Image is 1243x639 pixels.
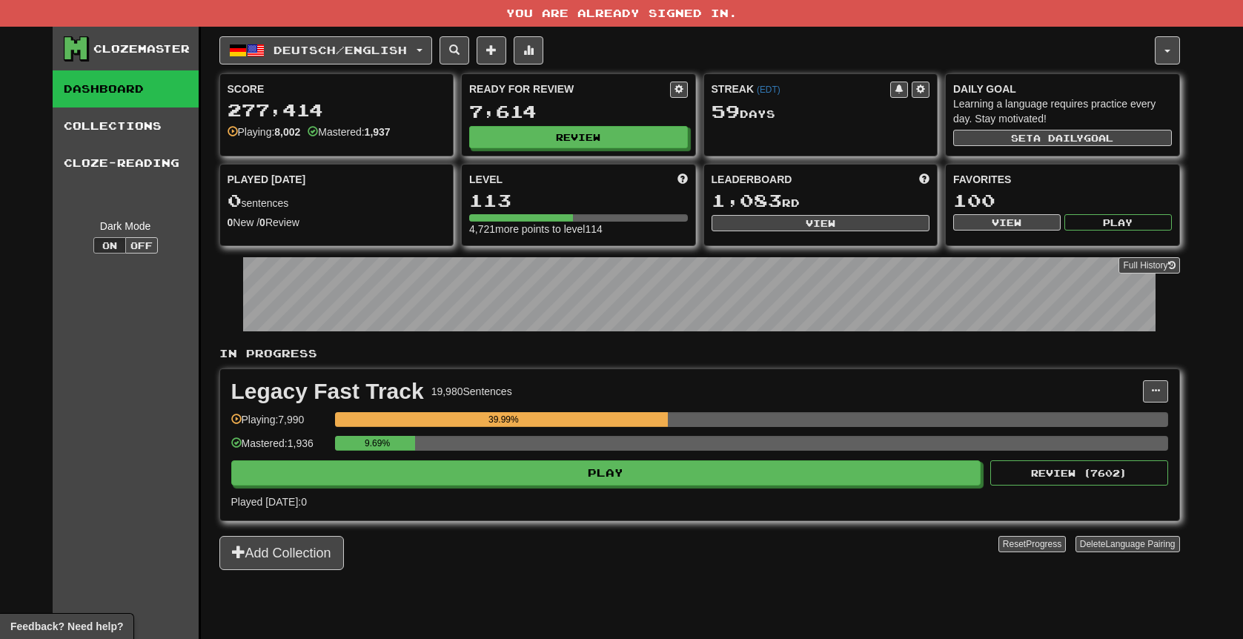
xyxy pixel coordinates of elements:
[469,222,688,236] div: 4,721 more points to level 114
[953,214,1061,231] button: View
[953,191,1172,210] div: 100
[990,460,1168,486] button: Review (7602)
[64,219,188,234] div: Dark Mode
[469,172,503,187] span: Level
[712,172,792,187] span: Leaderboard
[712,82,891,96] div: Streak
[998,536,1066,552] button: ResetProgress
[712,191,930,211] div: rd
[274,44,407,56] span: Deutsch / English
[228,82,446,96] div: Score
[10,619,123,634] span: Open feedback widget
[53,145,199,182] a: Cloze-Reading
[469,82,670,96] div: Ready for Review
[219,536,344,570] button: Add Collection
[953,172,1172,187] div: Favorites
[228,216,233,228] strong: 0
[1075,536,1180,552] button: DeleteLanguage Pairing
[757,85,780,95] a: (EDT)
[274,126,300,138] strong: 8,002
[231,496,307,508] span: Played [DATE]: 0
[712,101,740,122] span: 59
[712,190,782,211] span: 1,083
[440,36,469,64] button: Search sentences
[1033,133,1084,143] span: a daily
[231,380,424,403] div: Legacy Fast Track
[469,191,688,210] div: 113
[953,82,1172,96] div: Daily Goal
[53,107,199,145] a: Collections
[228,101,446,119] div: 277,414
[228,190,242,211] span: 0
[514,36,543,64] button: More stats
[93,42,190,56] div: Clozemaster
[1064,214,1172,231] button: Play
[339,412,668,427] div: 39.99%
[53,70,199,107] a: Dashboard
[712,215,930,231] button: View
[231,412,328,437] div: Playing: 7,990
[228,172,306,187] span: Played [DATE]
[1118,257,1179,274] a: Full History
[228,125,301,139] div: Playing:
[469,126,688,148] button: Review
[259,216,265,228] strong: 0
[677,172,688,187] span: Score more points to level up
[231,460,981,486] button: Play
[365,126,391,138] strong: 1,937
[228,215,446,230] div: New / Review
[477,36,506,64] button: Add sentence to collection
[231,436,328,460] div: Mastered: 1,936
[339,436,416,451] div: 9.69%
[308,125,390,139] div: Mastered:
[1105,539,1175,549] span: Language Pairing
[919,172,929,187] span: This week in points, UTC
[219,36,432,64] button: Deutsch/English
[431,384,512,399] div: 19,980 Sentences
[1026,539,1061,549] span: Progress
[953,96,1172,126] div: Learning a language requires practice every day. Stay motivated!
[219,346,1180,361] p: In Progress
[712,102,930,122] div: Day s
[228,191,446,211] div: sentences
[93,237,126,254] button: On
[469,102,688,121] div: 7,614
[125,237,158,254] button: Off
[953,130,1172,146] button: Seta dailygoal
